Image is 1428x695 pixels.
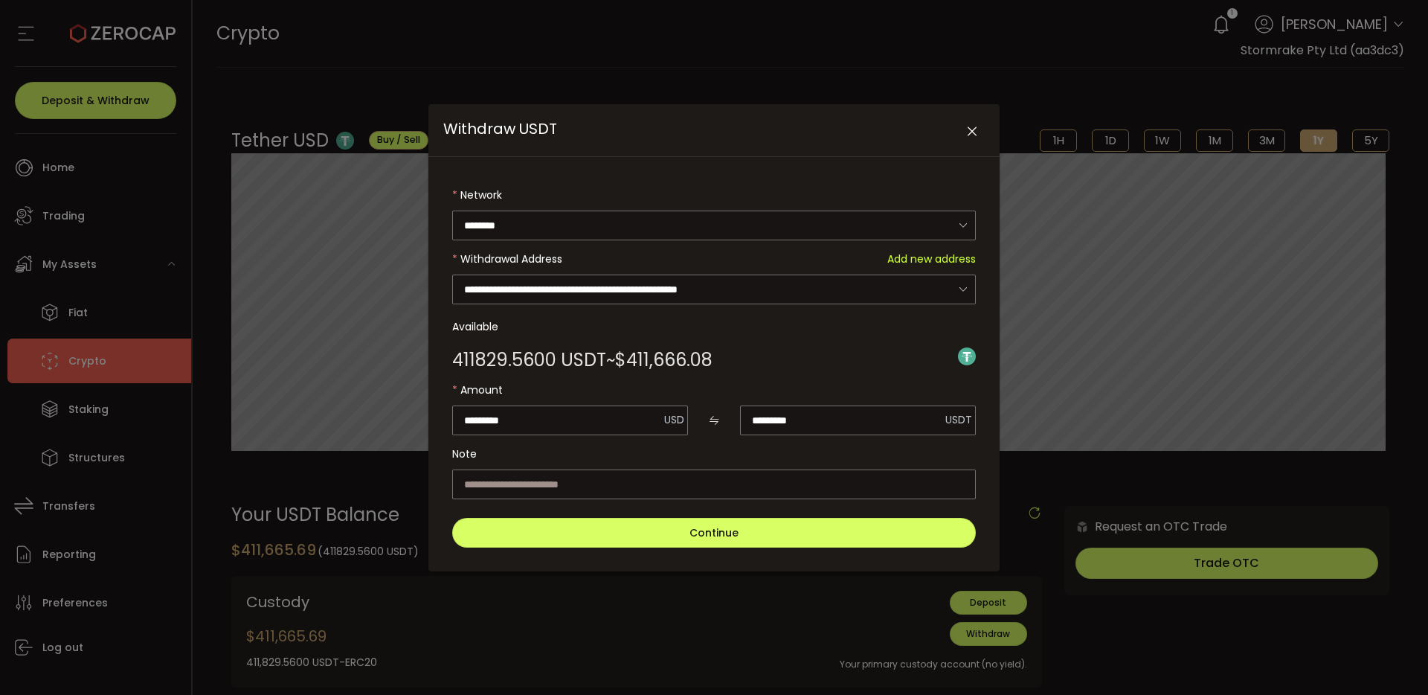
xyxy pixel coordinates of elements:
button: Close [959,119,985,145]
label: Note [452,439,976,469]
span: $411,666.08 [615,351,713,369]
span: Add new address [887,244,976,274]
div: ~ [452,351,713,369]
span: Withdrawal Address [460,252,562,266]
span: USDT [945,412,972,427]
label: Amount [452,375,976,405]
span: USD [664,412,684,427]
label: Network [452,180,976,210]
div: Withdraw USDT [428,104,1000,571]
span: Continue [689,525,739,540]
span: 411829.5600 USDT [452,351,606,369]
button: Continue [452,518,976,548]
iframe: Chat Widget [1354,624,1428,695]
label: Available [452,312,976,342]
span: Withdraw USDT [443,118,557,139]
